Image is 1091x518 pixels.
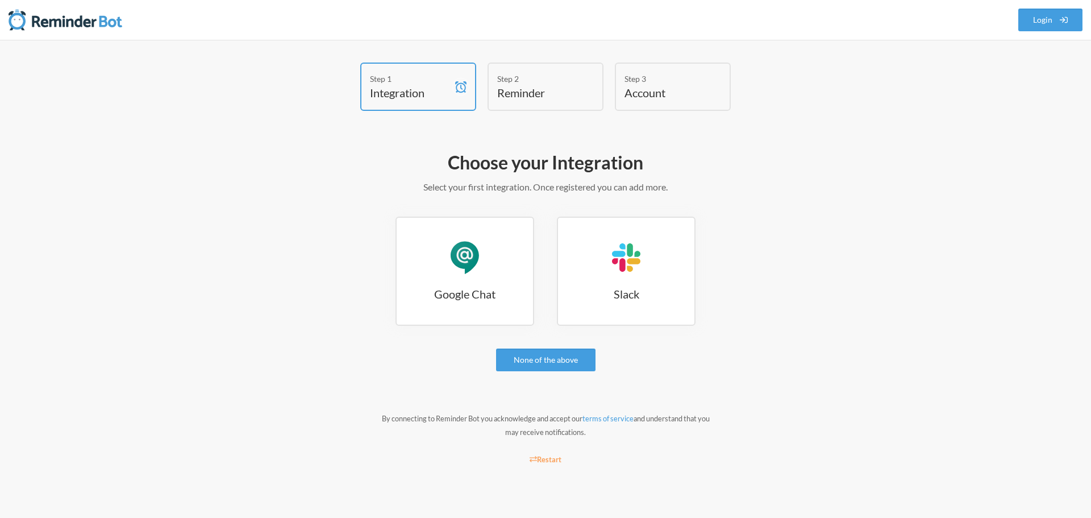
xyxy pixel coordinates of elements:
[530,455,561,464] small: Restart
[624,73,704,85] div: Step 3
[1018,9,1083,31] a: Login
[558,286,694,302] h3: Slack
[9,9,122,31] img: Reminder Bot
[397,286,533,302] h3: Google Chat
[496,349,596,371] a: None of the above
[216,180,875,194] p: Select your first integration. Once registered you can add more.
[497,85,577,101] h4: Reminder
[382,414,710,437] small: By connecting to Reminder Bot you acknowledge and accept our and understand that you may receive ...
[370,73,449,85] div: Step 1
[624,85,704,101] h4: Account
[370,85,449,101] h4: Integration
[582,414,634,423] a: terms of service
[216,151,875,175] h2: Choose your Integration
[497,73,577,85] div: Step 2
